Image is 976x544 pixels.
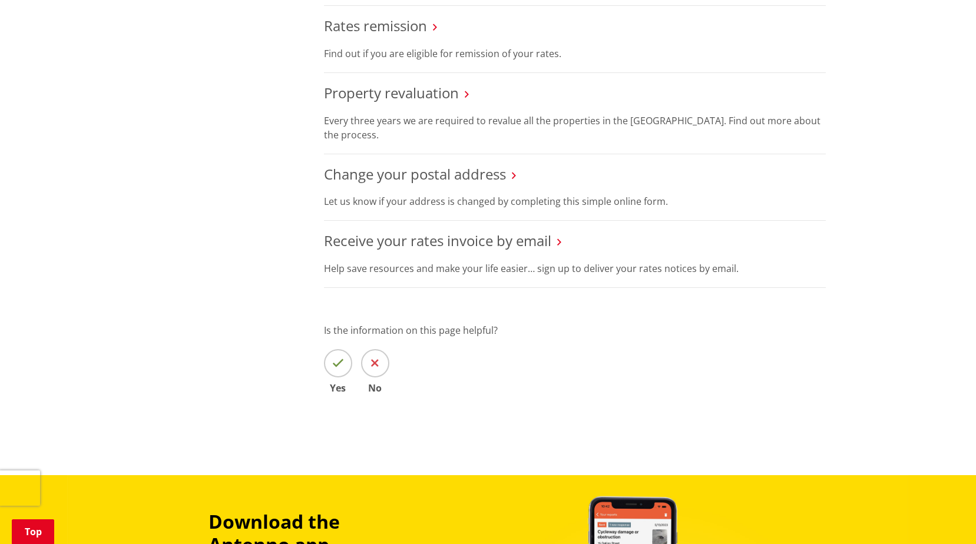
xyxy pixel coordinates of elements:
a: Rates remission [324,16,427,35]
iframe: Messenger Launcher [922,495,964,537]
p: Find out if you are eligible for remission of your rates. [324,47,826,61]
p: Is the information on this page helpful? [324,323,826,337]
a: Top [12,519,54,544]
a: Property revaluation [324,83,459,102]
a: Change your postal address [324,164,506,184]
p: Help save resources and make your life easier… sign up to deliver your rates notices by email. [324,261,826,276]
a: Receive your rates invoice by email [324,231,551,250]
p: Let us know if your address is changed by completing this simple online form. [324,194,826,208]
span: No [361,383,389,393]
span: Yes [324,383,352,393]
p: Every three years we are required to revalue all the properties in the [GEOGRAPHIC_DATA]. Find ou... [324,114,826,142]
